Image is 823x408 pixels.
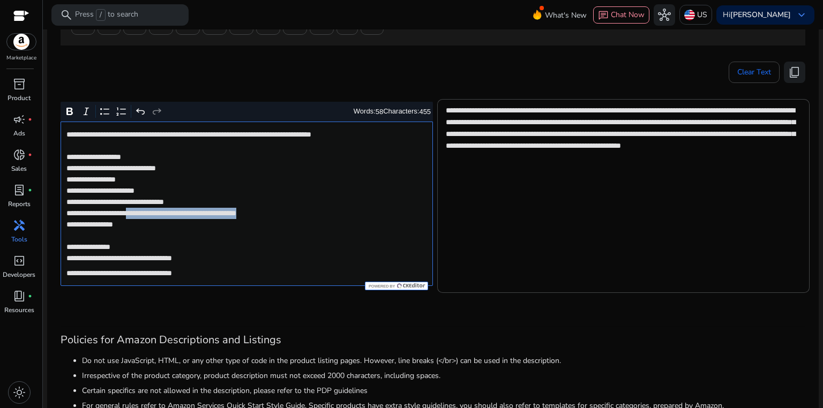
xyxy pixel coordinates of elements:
label: 455 [419,108,431,116]
span: chat [598,10,609,21]
h3: Policies for Amazon Descriptions and Listings [61,334,805,346]
button: ⚠ [283,18,307,35]
p: Tools [11,235,27,244]
p: Resources [4,305,34,315]
span: search [60,9,73,21]
p: Hi [723,11,791,19]
button: Clear Text [729,62,780,83]
span: hub [658,9,671,21]
li: Do not use JavaScript, HTML, or any other type of code in the product listing pages. However, lin... [82,355,805,366]
img: us.svg [684,10,695,20]
button: chatChat Now [593,6,649,24]
button: ♥ [336,18,358,35]
div: Editor toolbar [61,102,433,122]
span: Chat Now [611,10,645,20]
button: ① [176,18,200,35]
button: ★ [149,18,173,35]
button: ③ [229,18,253,35]
label: 58 [376,108,383,116]
span: fiber_manual_record [28,294,32,298]
span: inventory_2 [13,78,26,90]
p: US [697,5,707,24]
span: keyboard_arrow_down [795,9,808,21]
span: Clear Text [737,62,771,83]
span: fiber_manual_record [28,153,32,157]
div: Rich Text Editor. Editing area: main. Press Alt+0 for help. [61,122,433,286]
img: amazon.svg [7,34,36,50]
span: fiber_manual_record [28,188,32,192]
button: hub [654,4,675,26]
p: Developers [3,270,35,279]
span: campaign [13,113,26,126]
p: Product [8,93,31,103]
button: © [98,18,121,35]
span: Powered by [368,284,395,289]
span: fiber_manual_record [28,117,32,122]
div: Words: Characters: [354,105,431,118]
span: lab_profile [13,184,26,197]
span: content_copy [788,66,801,79]
p: Reports [8,199,31,209]
button: ② [203,18,227,35]
button: ◆ [361,18,384,35]
button: ® [123,18,146,35]
li: Certain specifics are not allowed in the description, please refer to the PDP guidelines [82,385,805,396]
button: content_copy [784,62,805,83]
button: ✔ [71,18,95,35]
button: ④ [256,18,280,35]
span: What's New [545,6,587,25]
li: Irrespective of the product category, product description must not exceed 2000 characters, includ... [82,370,805,381]
p: Sales [11,164,27,173]
span: light_mode [13,386,26,399]
button: ™ [310,18,334,35]
p: Marketplace [6,54,36,62]
b: [PERSON_NAME] [730,10,791,20]
span: book_4 [13,290,26,303]
span: / [96,9,106,21]
p: Press to search [75,9,138,21]
span: code_blocks [13,254,26,267]
p: Ads [13,129,25,138]
span: handyman [13,219,26,232]
span: donut_small [13,148,26,161]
